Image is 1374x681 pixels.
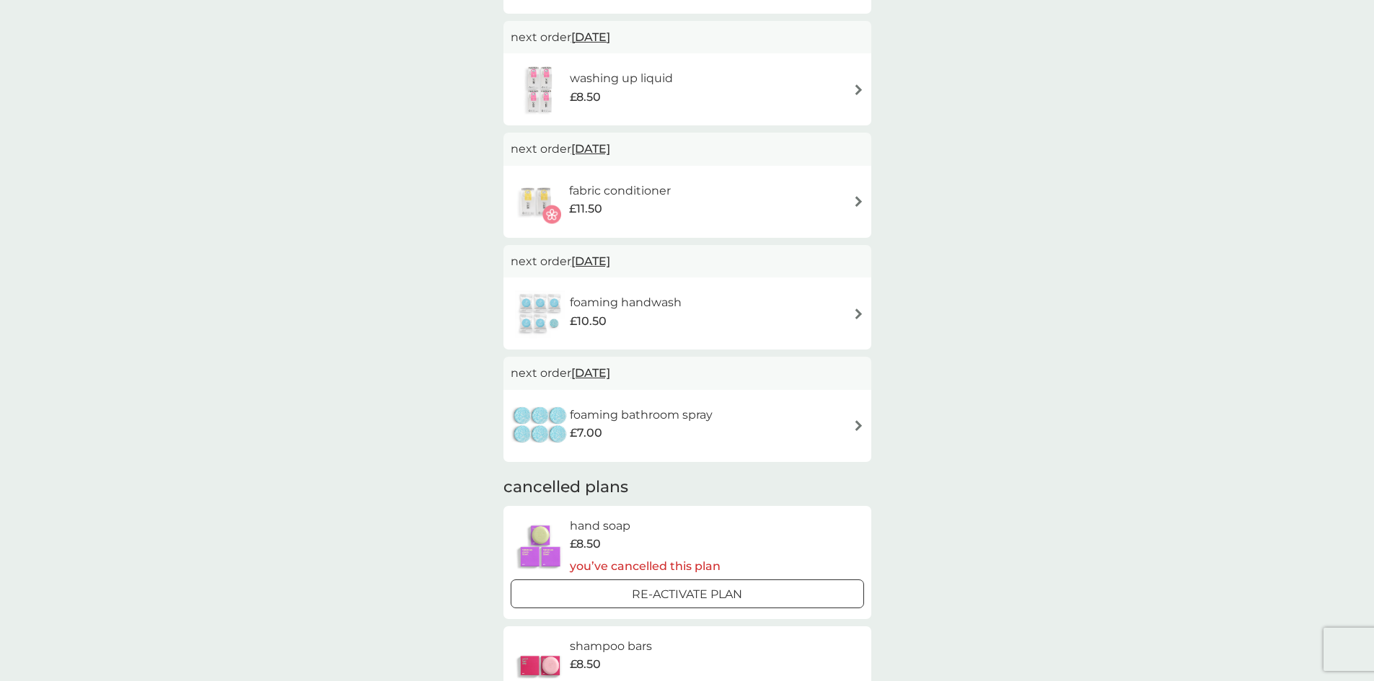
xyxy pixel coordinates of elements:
[570,69,673,88] h6: washing up liquid
[571,23,610,51] span: [DATE]
[511,364,864,383] p: next order
[511,579,864,608] button: Re-activate Plan
[511,401,570,451] img: foaming bathroom spray
[632,585,742,604] p: Re-activate Plan
[511,28,864,47] p: next order
[570,535,601,553] span: £8.50
[569,182,671,200] h6: fabric conditioner
[570,517,721,535] h6: hand soap
[853,308,864,319] img: arrow right
[570,655,601,674] span: £8.50
[570,557,721,576] p: you’ve cancelled this plan
[511,252,864,271] p: next order
[511,64,570,115] img: washing up liquid
[511,177,561,227] img: fabric conditioner
[853,84,864,95] img: arrow right
[853,420,864,431] img: arrow right
[570,637,721,656] h6: shampoo bars
[570,312,607,331] span: £10.50
[503,476,871,499] h2: cancelled plans
[571,247,610,275] span: [DATE]
[511,140,864,159] p: next order
[569,200,602,218] span: £11.50
[571,359,610,387] span: [DATE]
[511,288,570,339] img: foaming handwash
[570,424,602,442] span: £7.00
[570,88,601,107] span: £8.50
[853,196,864,207] img: arrow right
[570,406,713,424] h6: foaming bathroom spray
[571,135,610,163] span: [DATE]
[511,521,570,571] img: hand soap
[570,293,682,312] h6: foaming handwash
